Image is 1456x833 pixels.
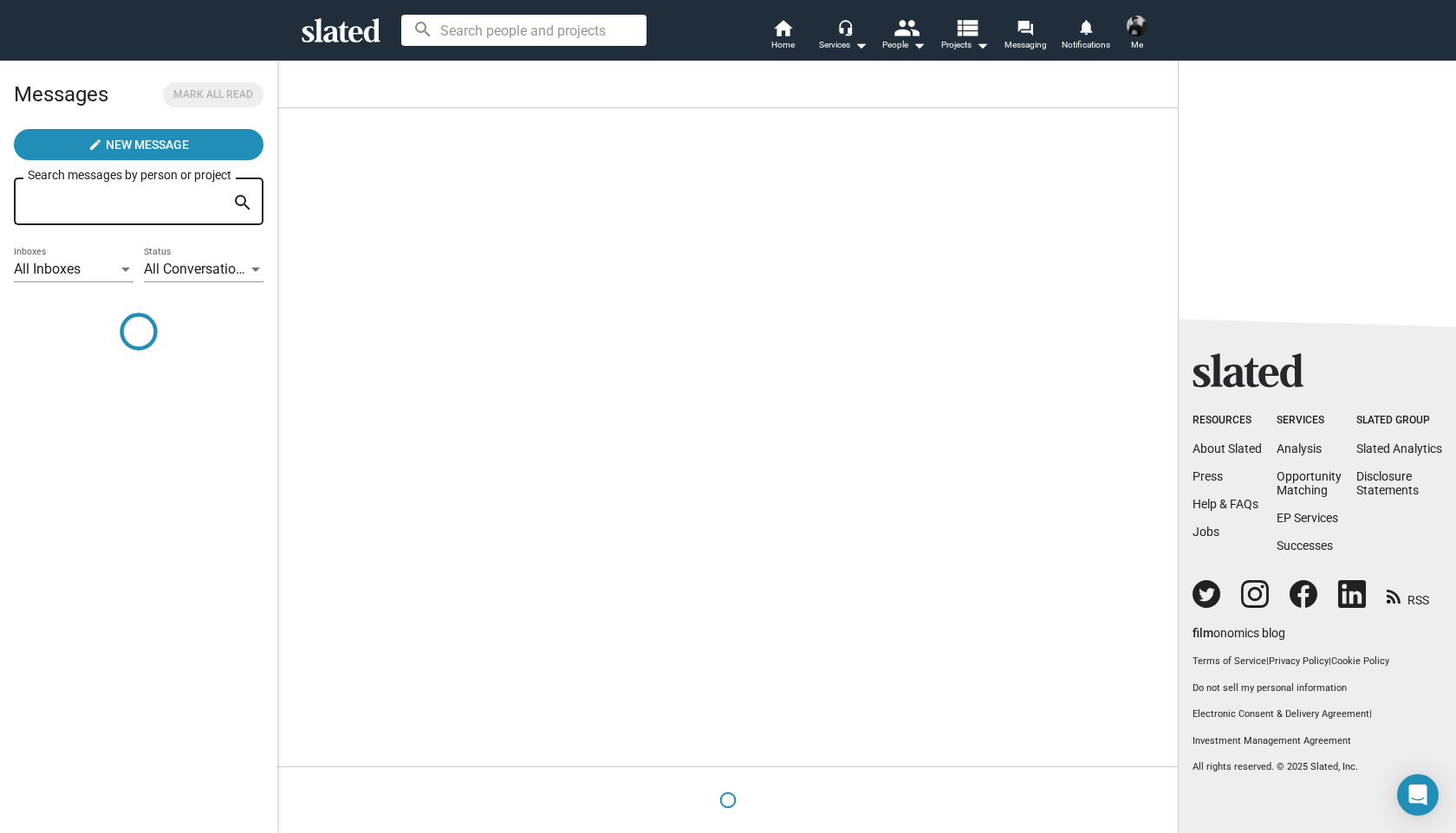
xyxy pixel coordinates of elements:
div: Resources [1193,414,1262,428]
mat-icon: people [894,15,919,40]
button: Projects [934,17,995,55]
mat-icon: arrow_drop_down [908,35,929,55]
div: Services [1277,414,1342,428]
mat-icon: create [88,138,102,152]
a: Home [752,17,813,55]
a: Slated Analytics [1356,442,1442,455]
span: film [1193,626,1213,640]
a: Help & FAQs [1193,497,1258,511]
a: Terms of Service [1193,655,1266,667]
mat-icon: home [772,17,793,38]
div: Slated Group [1356,414,1442,428]
div: Open Intercom Messenger [1397,774,1439,816]
mat-icon: view_list [954,15,979,40]
mat-icon: arrow_drop_down [972,35,992,55]
span: Messaging [1004,35,1047,55]
button: Services [813,17,874,55]
div: People [882,35,926,55]
span: | [1329,655,1331,667]
a: Press [1193,469,1223,483]
input: Search people and projects [401,15,647,46]
h2: Messages [14,74,108,115]
span: Mark all read [173,86,253,104]
button: People [874,17,934,55]
button: Mark all read [163,82,263,107]
mat-icon: search [232,190,253,216]
span: All Conversations [144,261,250,277]
a: Jobs [1193,525,1219,539]
span: Home [771,35,795,55]
button: Gianluca LasaracinaMe [1116,12,1158,57]
a: Analysis [1277,442,1322,455]
img: Gianluca Lasaracina [1127,16,1147,36]
a: RSS [1387,582,1429,609]
a: Electronic Consent & Delivery Agreement [1193,708,1369,720]
span: Projects [941,35,989,55]
span: Notifications [1062,35,1110,55]
span: | [1266,655,1269,667]
button: New Message [14,129,263,160]
a: Investment Management Agreement [1193,735,1442,748]
mat-icon: headset_mic [837,19,853,35]
mat-icon: forum [1017,19,1033,36]
a: Successes [1277,539,1333,552]
a: Notifications [1056,17,1116,55]
span: All Inboxes [14,261,81,277]
a: DisclosureStatements [1356,469,1419,497]
button: Do not sell my personal information [1193,682,1442,695]
a: OpportunityMatching [1277,469,1342,497]
a: EP Services [1277,511,1338,525]
p: All rights reserved. © 2025 Slated, Inc. [1193,761,1442,774]
a: About Slated [1193,442,1262,455]
mat-icon: notifications [1077,18,1094,35]
a: filmonomics blog [1193,611,1285,642]
div: Services [819,35,868,55]
a: Cookie Policy [1331,655,1389,667]
mat-icon: arrow_drop_down [850,35,871,55]
a: Messaging [995,17,1056,55]
span: Me [1131,35,1143,55]
span: | [1369,708,1372,720]
a: Privacy Policy [1269,655,1329,667]
span: New Message [106,129,189,160]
